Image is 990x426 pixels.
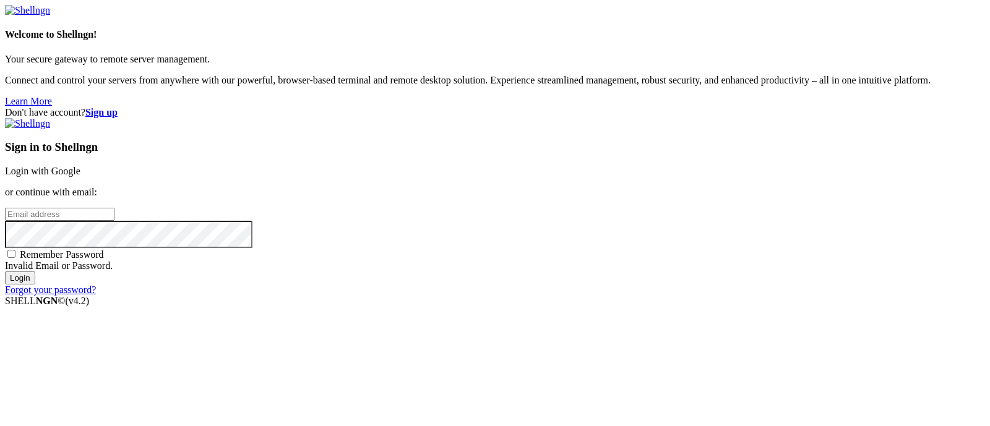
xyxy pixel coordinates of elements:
a: Learn More [5,96,52,106]
p: or continue with email: [5,187,985,198]
span: SHELL © [5,296,89,306]
a: Login with Google [5,166,80,176]
span: 4.2.0 [66,296,90,306]
h4: Welcome to Shellngn! [5,29,985,40]
img: Shellngn [5,118,50,129]
span: Remember Password [20,249,104,260]
a: Forgot your password? [5,284,96,295]
input: Remember Password [7,250,15,258]
p: Connect and control your servers from anywhere with our powerful, browser-based terminal and remo... [5,75,985,86]
input: Email address [5,208,114,221]
h3: Sign in to Shellngn [5,140,985,154]
input: Login [5,271,35,284]
div: Invalid Email or Password. [5,260,985,271]
img: Shellngn [5,5,50,16]
a: Sign up [85,107,118,117]
b: NGN [36,296,58,306]
div: Don't have account? [5,107,985,118]
p: Your secure gateway to remote server management. [5,54,985,65]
